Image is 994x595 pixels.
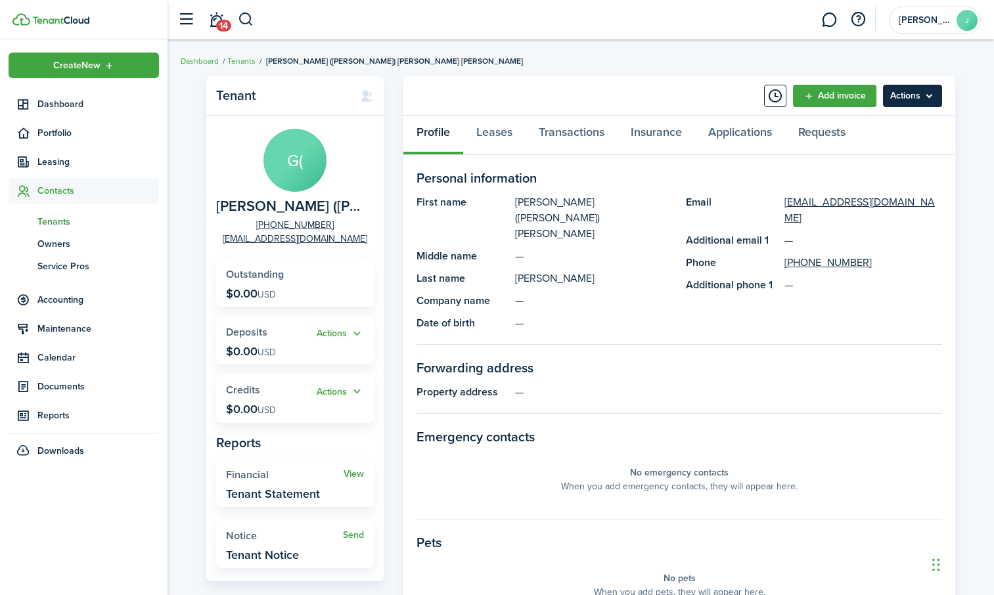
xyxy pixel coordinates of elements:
[515,293,673,309] panel-main-description: —
[515,315,673,331] panel-main-description: —
[928,532,994,595] iframe: Chat Widget
[618,116,695,155] a: Insurance
[344,469,364,479] a: View
[515,384,942,400] panel-main-description: —
[463,116,526,155] a: Leases
[317,384,364,399] button: Open menu
[417,315,508,331] panel-main-title: Date of birth
[226,487,320,500] widget-stats-description: Tenant Statement
[417,427,942,447] panel-main-section-title: Emergency contacts
[686,232,778,248] panel-main-title: Additional email 1
[9,53,159,78] button: Open menu
[883,85,942,107] button: Open menu
[37,444,84,458] span: Downloads
[9,91,159,117] a: Dashboard
[9,403,159,428] a: Reports
[957,10,978,31] avatar-text: J
[227,55,256,67] a: Tenants
[417,194,508,242] panel-main-title: First name
[204,3,229,37] a: Notifications
[817,3,842,37] a: Messaging
[899,16,951,25] span: Jacqueline
[317,384,364,399] button: Actions
[793,85,876,107] a: Add invoice
[686,277,778,293] panel-main-title: Additional phone 1
[664,571,696,585] panel-main-placeholder-title: No pets
[226,382,260,397] span: Credits
[686,194,778,226] panel-main-title: Email
[226,345,276,358] p: $0.00
[256,218,334,232] a: [PHONE_NUMBER]
[258,288,276,301] span: USD
[37,97,159,111] span: Dashboard
[216,198,367,215] span: Garrick (Paul) Axelrod Axelrod
[561,479,798,493] panel-main-placeholder-description: When you add emergency contacts, they will appear here.
[53,61,101,70] span: Create New
[226,548,299,562] widget-stats-description: Tenant Notice
[216,20,231,32] span: 14
[515,248,673,264] panel-main-description: —
[226,324,267,340] span: Deposits
[515,194,673,242] panel-main-description: [PERSON_NAME] ([PERSON_NAME]) [PERSON_NAME]
[883,85,942,107] menu-btn: Actions
[785,116,859,155] a: Requests
[9,255,159,277] a: Service Pros
[12,13,30,26] img: TenantCloud
[37,215,159,229] span: Tenants
[317,326,364,342] button: Actions
[216,88,347,103] panel-main-title: Tenant
[784,194,942,226] a: [EMAIL_ADDRESS][DOMAIN_NAME]
[764,85,786,107] button: Timeline
[258,403,276,417] span: USD
[686,255,778,271] panel-main-title: Phone
[417,533,942,552] panel-main-section-title: Pets
[784,255,872,271] a: [PHONE_NUMBER]
[223,232,367,246] a: [EMAIL_ADDRESS][DOMAIN_NAME]
[317,326,364,342] button: Open menu
[932,545,940,584] div: Drag
[263,129,327,192] avatar-text: G(
[226,469,344,481] widget-stats-title: Financial
[417,271,508,286] panel-main-title: Last name
[9,232,159,255] a: Owners
[37,351,159,364] span: Calendar
[216,433,374,452] panel-main-subtitle: Reports
[37,126,159,140] span: Portfolio
[226,530,343,542] widget-stats-title: Notice
[37,259,159,273] span: Service Pros
[417,248,508,264] panel-main-title: Middle name
[417,293,508,309] panel-main-title: Company name
[526,116,618,155] a: Transactions
[32,16,89,24] img: TenantCloud
[226,403,276,416] p: $0.00
[847,9,869,31] button: Open resource center
[515,271,673,286] panel-main-description: [PERSON_NAME]
[226,267,284,282] span: Outstanding
[37,322,159,336] span: Maintenance
[37,408,159,422] span: Reports
[695,116,785,155] a: Applications
[417,384,508,400] panel-main-title: Property address
[238,9,254,31] button: Search
[417,168,942,188] panel-main-section-title: Personal information
[226,287,276,300] p: $0.00
[181,55,219,67] a: Dashboard
[630,466,729,479] panel-main-placeholder-title: No emergency contacts
[258,345,276,359] span: USD
[266,55,523,67] span: [PERSON_NAME] ([PERSON_NAME]) [PERSON_NAME] [PERSON_NAME]
[417,358,942,378] panel-main-section-title: Forwarding address
[343,530,364,540] a: Send
[173,7,198,32] button: Open sidebar
[37,293,159,307] span: Accounting
[37,380,159,393] span: Documents
[37,184,159,198] span: Contacts
[37,237,159,251] span: Owners
[37,155,159,169] span: Leasing
[9,210,159,232] a: Tenants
